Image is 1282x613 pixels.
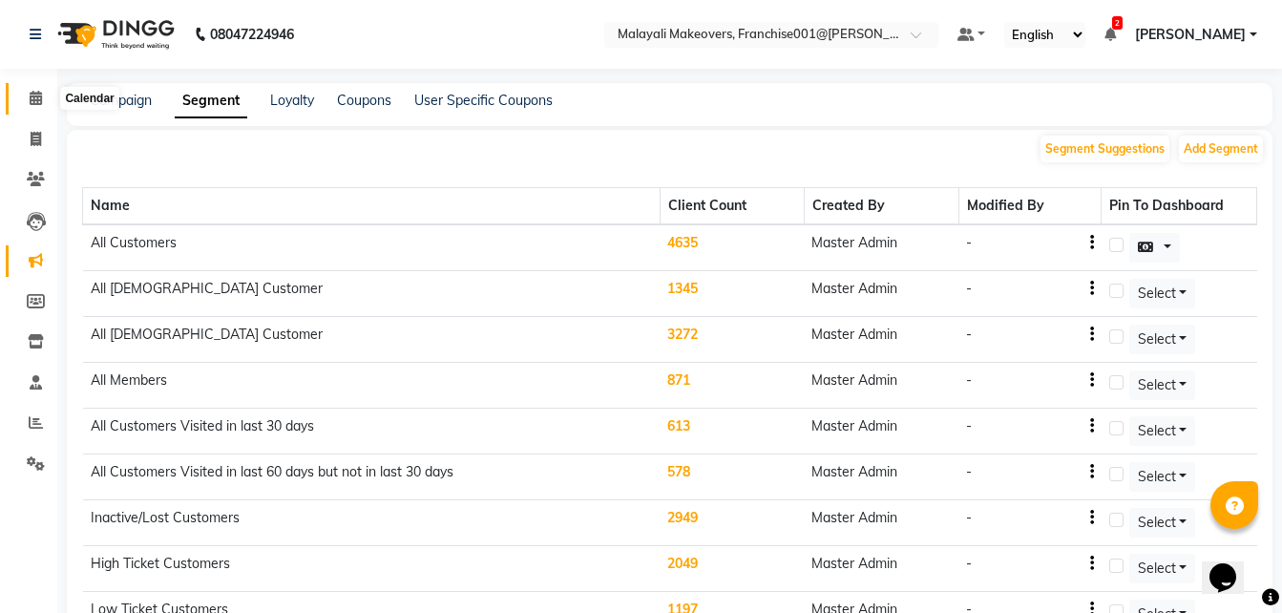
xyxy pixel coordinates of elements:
[804,188,958,225] th: Created By
[414,92,553,109] a: User Specific Coupons
[83,500,661,546] td: Inactive/Lost Customers
[1102,188,1257,225] th: Pin To Dashboard
[1129,508,1196,538] button: Select
[804,546,958,592] td: Master Admin
[1179,136,1263,162] button: Add Segment
[958,188,1102,225] th: Modified By
[804,317,958,363] td: Master Admin
[1202,537,1263,594] iframe: chat widget
[83,317,661,363] td: All [DEMOGRAPHIC_DATA] Customer
[660,409,804,454] td: 613
[1129,325,1196,354] button: Select
[804,500,958,546] td: Master Admin
[1129,416,1196,446] button: Select
[83,188,661,225] th: Name
[966,233,972,253] div: -
[804,363,958,409] td: Master Admin
[660,454,804,500] td: 578
[337,92,391,109] a: Coupons
[804,454,958,500] td: Master Admin
[966,416,972,436] div: -
[660,363,804,409] td: 871
[1138,330,1176,348] span: Select
[1138,285,1176,302] span: Select
[1138,560,1176,577] span: Select
[83,271,661,317] td: All [DEMOGRAPHIC_DATA] Customer
[966,370,972,391] div: -
[966,279,972,299] div: -
[1138,514,1176,531] span: Select
[966,325,972,345] div: -
[660,317,804,363] td: 3272
[83,454,661,500] td: All Customers Visited in last 60 days but not in last 30 days
[966,508,972,528] div: -
[1129,462,1196,492] button: Select
[1129,554,1196,583] button: Select
[660,224,804,271] td: 4635
[1129,370,1196,400] button: Select
[1112,16,1123,30] span: 2
[1104,26,1116,43] a: 2
[83,224,661,271] td: All Customers
[966,554,972,574] div: -
[270,92,314,109] a: Loyalty
[60,87,118,110] div: Calendar
[175,84,247,118] a: Segment
[804,409,958,454] td: Master Admin
[660,188,804,225] th: Client Count
[83,409,661,454] td: All Customers Visited in last 30 days
[1138,376,1176,393] span: Select
[804,224,958,271] td: Master Admin
[83,363,661,409] td: All Members
[660,546,804,592] td: 2049
[1129,279,1196,308] button: Select
[49,8,179,61] img: logo
[1138,468,1176,485] span: Select
[210,8,294,61] b: 08047224946
[804,271,958,317] td: Master Admin
[83,546,661,592] td: High Ticket Customers
[1138,422,1176,439] span: Select
[966,462,972,482] div: -
[1135,25,1246,45] span: [PERSON_NAME]
[660,271,804,317] td: 1345
[1040,136,1169,162] button: Segment Suggestions
[660,500,804,546] td: 2949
